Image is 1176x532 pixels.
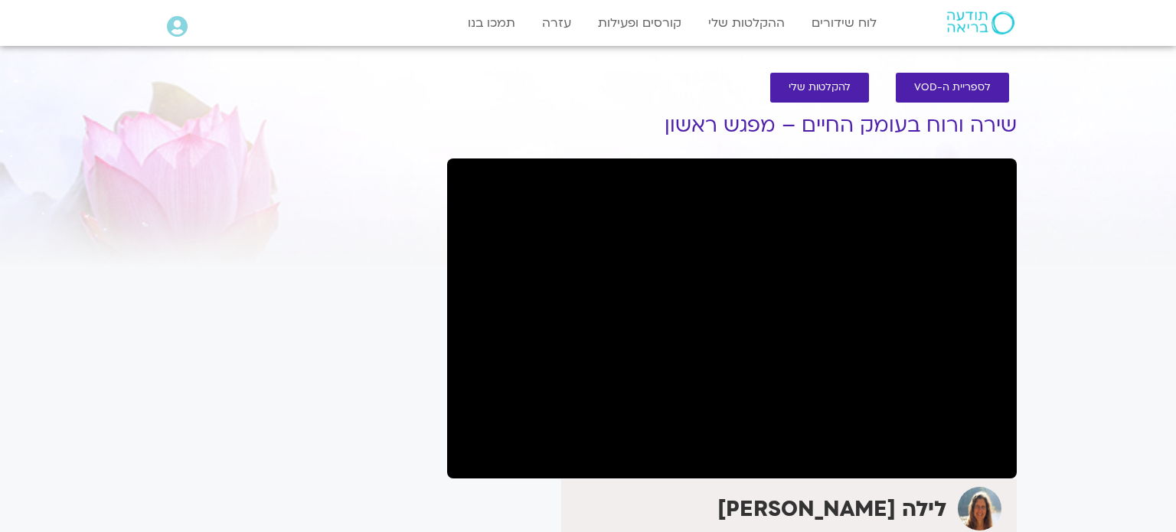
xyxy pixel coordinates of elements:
a: עזרה [534,8,579,38]
a: תמכו בנו [460,8,523,38]
img: תודעה בריאה [947,11,1014,34]
a: קורסים ופעילות [590,8,689,38]
span: לספריית ה-VOD [914,82,991,93]
img: לילה קמחי [958,487,1001,530]
a: לוח שידורים [804,8,884,38]
a: ההקלטות שלי [701,8,792,38]
span: להקלטות שלי [789,82,851,93]
a: להקלטות שלי [770,73,869,103]
h1: שירה ורוח בעומק החיים – מפגש ראשון [447,114,1017,137]
strong: לילה [PERSON_NAME] [717,494,946,524]
a: לספריית ה-VOD [896,73,1009,103]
